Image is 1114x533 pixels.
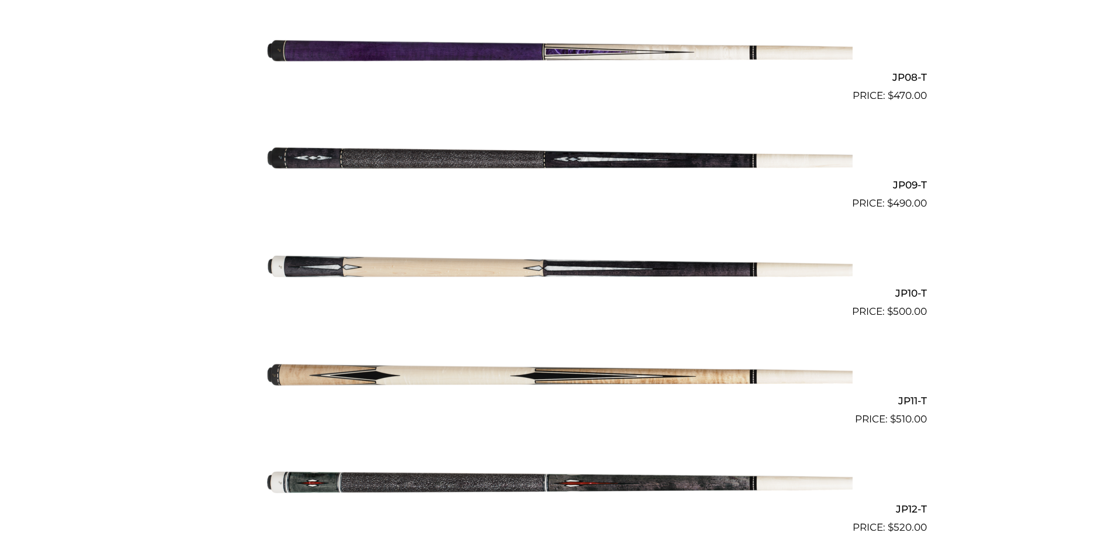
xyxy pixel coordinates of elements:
[188,216,927,319] a: JP10-T $500.00
[887,197,893,209] span: $
[188,324,927,427] a: JP11-T $510.00
[890,413,927,425] bdi: 510.00
[262,108,853,207] img: JP09-T
[262,216,853,314] img: JP10-T
[888,90,927,101] bdi: 470.00
[188,498,927,520] h2: JP12-T
[890,413,896,425] span: $
[188,282,927,304] h2: JP10-T
[888,90,894,101] span: $
[188,67,927,88] h2: JP08-T
[262,1,853,99] img: JP08-T
[262,432,853,530] img: JP12-T
[887,305,927,317] bdi: 500.00
[888,521,927,533] bdi: 520.00
[188,174,927,196] h2: JP09-T
[262,324,853,422] img: JP11-T
[188,1,927,104] a: JP08-T $470.00
[888,521,894,533] span: $
[887,305,893,317] span: $
[887,197,927,209] bdi: 490.00
[188,108,927,211] a: JP09-T $490.00
[188,390,927,412] h2: JP11-T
